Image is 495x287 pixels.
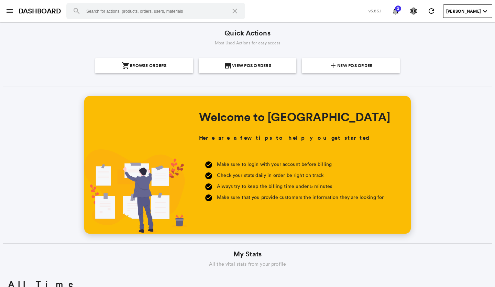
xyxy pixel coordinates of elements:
[368,8,381,14] span: v3.85.1
[73,7,81,15] md-icon: search
[224,28,270,38] span: Quick Actions
[395,7,401,10] span: 2
[209,261,286,267] span: All the vital stats from your profile
[205,194,213,202] md-icon: check_circle
[95,58,193,73] a: {{action.icon}}Browse Orders
[215,40,280,46] span: Most Used Actions for easy access
[481,7,489,15] md-icon: expand_more
[233,249,262,259] span: My Stats
[389,4,403,18] button: Notifications
[19,6,61,16] a: DASHBOARD
[329,62,337,70] md-icon: {{action.icon}}
[217,171,384,179] p: Check your stats daily in order be right on track
[224,62,232,70] md-icon: {{action.icon}}
[199,58,297,73] a: {{action.icon}}View POS Orders
[231,7,239,15] md-icon: close
[199,134,371,142] h3: Here are a few tips to help you get started
[205,161,213,169] md-icon: check_circle
[66,3,245,19] input: Search for actions, products, orders, users, materials
[5,7,14,15] md-icon: menu
[217,182,384,190] p: Always try to keep the billing time under 5 minutes
[407,4,420,18] button: Settings
[217,193,384,201] p: Make sure that you provide customers the information they are looking for
[409,7,418,15] md-icon: settings
[122,62,130,70] md-icon: {{action.icon}}
[337,58,373,73] span: New POS Order
[205,183,213,191] md-icon: check_circle
[130,58,166,73] span: Browse Orders
[68,3,85,19] button: Search
[427,7,436,15] md-icon: refresh
[199,110,390,124] h1: Welcome to [GEOGRAPHIC_DATA]
[217,160,384,168] p: Make sure to login with your account before billing
[443,4,492,18] button: User
[232,58,271,73] span: View POS Orders
[446,8,481,14] span: [PERSON_NAME]
[227,3,243,19] button: Clear
[425,4,438,18] button: Refresh State
[302,58,400,73] a: {{action.icon}}New POS Order
[392,7,400,15] md-icon: notifications
[3,4,16,18] button: open sidebar
[205,172,213,180] md-icon: check_circle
